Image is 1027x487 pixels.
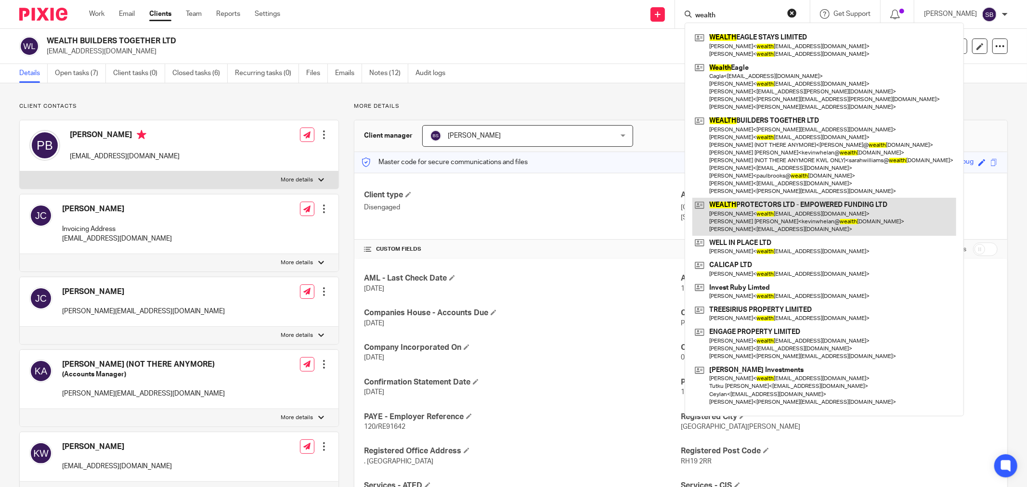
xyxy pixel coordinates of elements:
[62,370,225,379] h5: (Accounts Manager)
[448,132,501,139] span: [PERSON_NAME]
[89,9,104,19] a: Work
[416,64,453,83] a: Audit logs
[354,103,1008,110] p: More details
[19,103,339,110] p: Client contacts
[681,446,998,456] h4: Registered Post Code
[364,412,681,422] h4: PAYE - Employer Reference
[681,423,800,430] span: [GEOGRAPHIC_DATA][PERSON_NAME]
[216,9,240,19] a: Reports
[47,36,711,46] h2: WEALTH BUILDERS TOGETHER LTD
[62,359,225,370] h4: [PERSON_NAME] (NOT THERE ANYMORE)
[787,8,797,18] button: Clear
[62,307,225,316] p: [PERSON_NAME][EMAIL_ADDRESS][DOMAIN_NAME]
[681,354,712,361] span: 03136968
[29,204,52,227] img: svg%3E
[281,259,313,267] p: More details
[119,9,135,19] a: Email
[137,130,146,140] i: Primary
[681,343,998,353] h4: Company Reg. No.
[362,157,528,167] p: Master code for secure communications and files
[681,213,998,222] p: [STREET_ADDRESS]
[364,273,681,283] h4: AML - Last Check Date
[235,64,299,83] a: Recurring tasks (0)
[281,414,313,422] p: More details
[29,442,52,465] img: svg%3E
[833,11,871,17] span: Get Support
[19,36,39,56] img: svg%3E
[29,130,60,161] img: svg%3E
[364,377,681,387] h4: Confirmation Statement Date
[149,9,171,19] a: Clients
[55,64,106,83] a: Open tasks (7)
[364,131,413,141] h3: Client manager
[306,64,328,83] a: Files
[681,412,998,422] h4: Registered City
[62,287,225,297] h4: [PERSON_NAME]
[681,285,696,292] span: 1200
[681,458,712,465] span: RH19 2RR
[364,343,681,353] h4: Company Incorporated On
[281,176,313,184] p: More details
[172,64,228,83] a: Closed tasks (6)
[681,389,732,396] span: 120PD03417042
[70,130,180,142] h4: [PERSON_NAME]
[364,203,681,212] p: Disengaged
[19,8,67,21] img: Pixie
[369,64,408,83] a: Notes (12)
[62,224,172,234] p: Invoicing Address
[364,423,405,430] span: 120/RE91642
[681,320,704,327] span: PJ910V
[281,332,313,339] p: More details
[70,152,180,161] p: [EMAIL_ADDRESS][DOMAIN_NAME]
[19,64,48,83] a: Details
[364,308,681,318] h4: Companies House - Accounts Due
[364,320,384,327] span: [DATE]
[47,47,877,56] p: [EMAIL_ADDRESS][DOMAIN_NAME]
[364,354,384,361] span: [DATE]
[681,377,998,387] h4: PAYE - Accounts Office Ref.
[62,461,172,471] p: [EMAIL_ADDRESS][DOMAIN_NAME]
[924,9,977,19] p: [PERSON_NAME]
[364,389,384,396] span: [DATE]
[982,7,997,22] img: svg%3E
[29,359,52,383] img: svg%3E
[364,285,384,292] span: [DATE]
[62,204,172,214] h4: [PERSON_NAME]
[430,130,442,141] img: svg%3E
[62,389,225,398] p: [PERSON_NAME][EMAIL_ADDRESS][DOMAIN_NAME]
[255,9,280,19] a: Settings
[335,64,362,83] a: Emails
[364,190,681,200] h4: Client type
[113,64,165,83] a: Client tasks (0)
[681,190,998,200] h4: Address
[364,245,681,253] h4: CUSTOM FIELDS
[186,9,202,19] a: Team
[681,273,998,283] h4: Annual Fee
[681,308,998,318] h4: Companies House - Auth. Code
[29,287,52,310] img: svg%3E
[681,203,998,212] p: [GEOGRAPHIC_DATA]
[62,234,172,243] p: [EMAIL_ADDRESS][DOMAIN_NAME]
[364,446,681,456] h4: Registered Office Address
[364,458,433,465] span: . [GEOGRAPHIC_DATA]
[694,12,781,20] input: Search
[62,442,172,452] h4: [PERSON_NAME]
